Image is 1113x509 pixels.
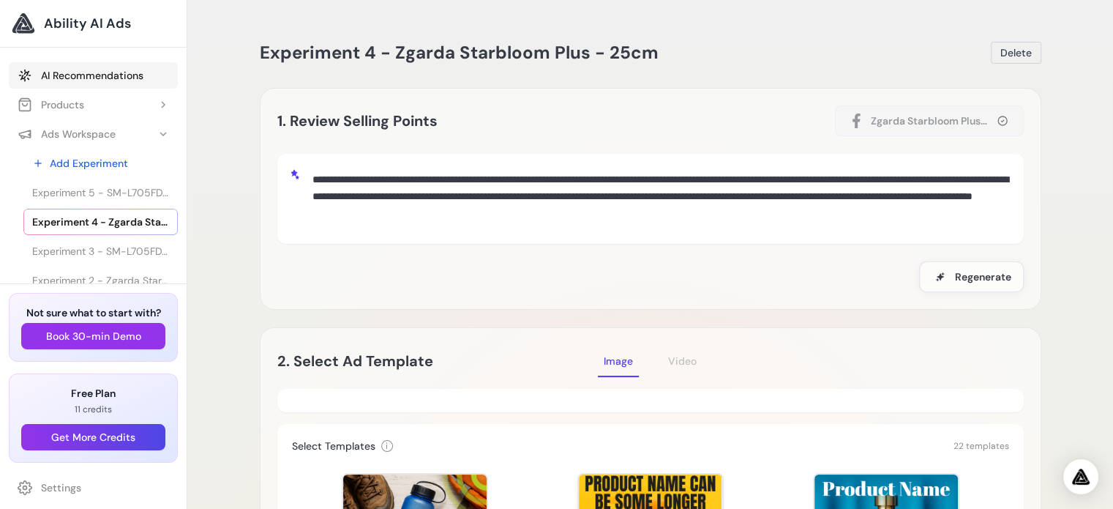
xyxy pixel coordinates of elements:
div: Open Intercom Messenger [1063,459,1098,494]
button: Book 30-min Demo [21,323,165,349]
a: Settings [9,475,178,501]
span: Experiment 4 - Zgarda Starbloom Plus - 25cm [260,41,659,64]
h3: Free Plan [21,386,165,401]
button: Image [598,345,639,377]
div: Ads Workspace [18,127,116,141]
button: Zgarda Starbloom Plus - 25cm [835,105,1024,136]
h2: 2. Select Ad Template [277,349,599,373]
span: Experiment 5 - SM-L705FDAAEUE Samsung Galaxy Watch Ultra 3.81 cm (1.5") AMOLED 47 mm Digital 480 ... [32,185,169,200]
span: Image [604,354,633,368]
span: Experiment 4 - Zgarda Starbloom Plus - 25cm [32,215,169,229]
span: i [386,440,388,452]
h3: Select Templates [292,439,375,453]
h2: 1. Review Selling Points [277,109,438,133]
span: Delete [1000,45,1032,60]
button: Products [9,92,178,118]
div: Products [18,97,84,112]
a: Experiment 5 - SM-L705FDAAEUE Samsung Galaxy Watch Ultra 3.81 cm (1.5") AMOLED 47 mm Digital 480 ... [23,179,178,206]
h3: Not sure what to start with? [21,305,165,320]
span: Zgarda Starbloom Plus - 25cm [871,114,988,128]
a: Ability AI Ads [12,12,175,35]
span: Ability AI Ads [44,13,131,34]
span: Video [668,354,697,368]
button: Delete [991,42,1041,64]
button: Ads Workspace [9,121,178,147]
a: Experiment 3 - SM-L705FDAAEUE Samsung Galaxy Watch Ultra 3.81 cm (1.5") AMOLED 47 mm Digital 480 ... [23,238,178,264]
a: Experiment 2 - Zgarda Starbloom Plus - 25cm [23,267,178,294]
span: 22 templates [953,440,1009,452]
button: Regenerate [919,261,1024,292]
p: 11 credits [21,404,165,415]
span: Experiment 2 - Zgarda Starbloom Plus - 25cm [32,273,169,288]
button: Get More Credits [21,424,165,450]
a: Add Experiment [23,150,178,177]
a: AI Recommendations [9,62,178,89]
button: Video [662,345,702,377]
a: Experiment 4 - Zgarda Starbloom Plus - 25cm [23,209,178,235]
span: Experiment 3 - SM-L705FDAAEUE Samsung Galaxy Watch Ultra 3.81 cm (1.5") AMOLED 47 mm Digital 480 ... [32,244,169,259]
span: Regenerate [955,270,1011,284]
